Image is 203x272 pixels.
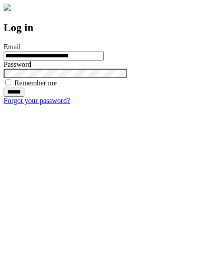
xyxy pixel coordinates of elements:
[4,97,70,104] a: Forgot your password?
[14,79,57,87] label: Remember me
[4,4,11,11] img: logo-4e3dc11c47720685a147b03b5a06dd966a58ff35d612b21f08c02c0306f2b779.png
[4,43,21,51] label: Email
[4,61,31,68] label: Password
[4,22,199,34] h2: Log in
